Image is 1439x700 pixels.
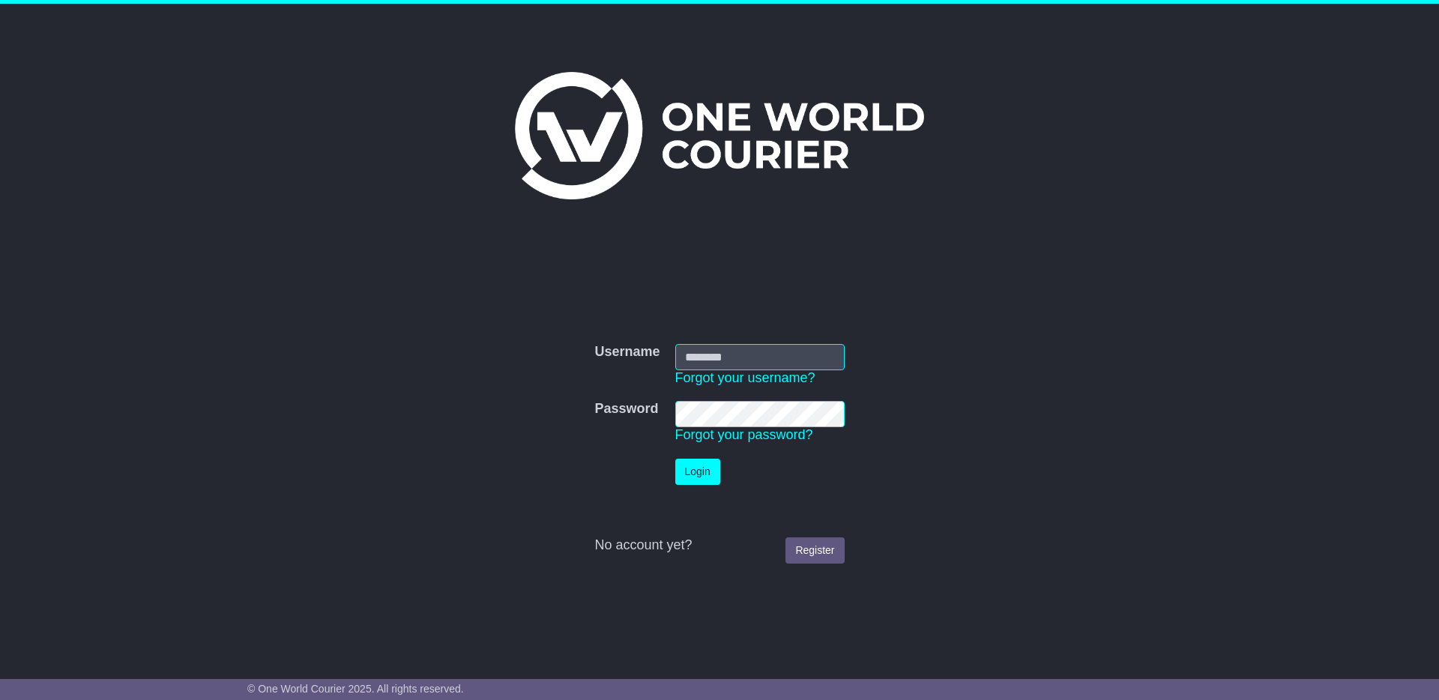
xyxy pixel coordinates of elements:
button: Login [675,459,720,485]
div: No account yet? [594,537,844,554]
a: Forgot your password? [675,427,813,442]
img: One World [515,72,924,199]
label: Password [594,401,658,417]
span: © One World Courier 2025. All rights reserved. [247,683,464,695]
label: Username [594,344,660,360]
a: Register [785,537,844,564]
a: Forgot your username? [675,370,815,385]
